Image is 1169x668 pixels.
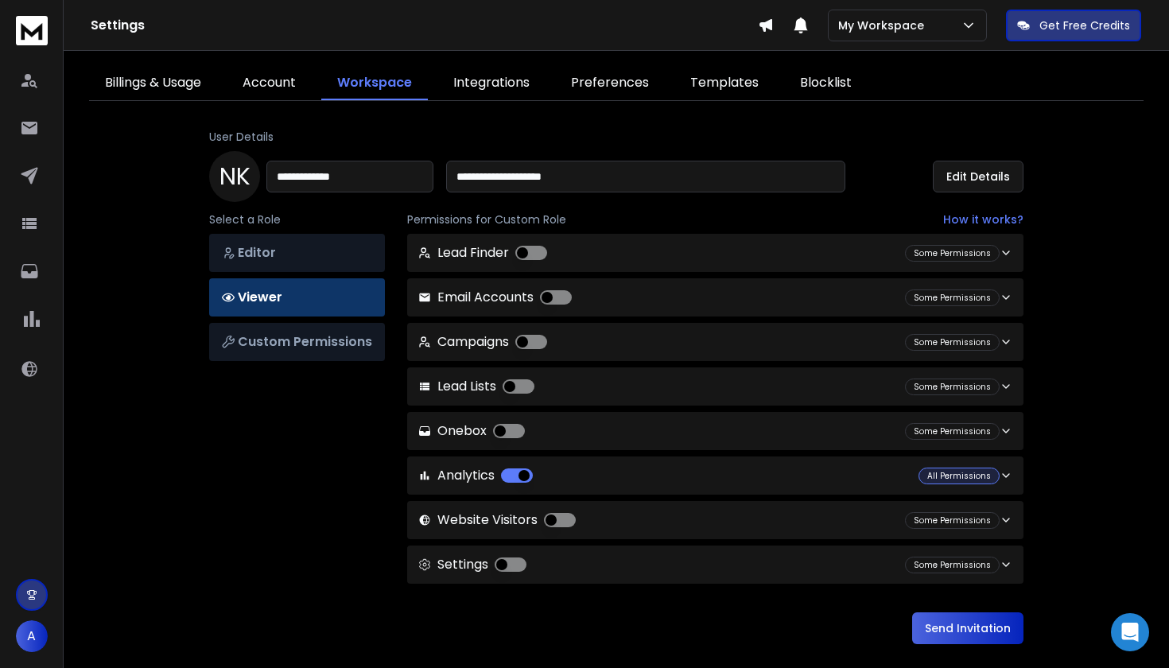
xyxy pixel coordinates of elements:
[407,546,1023,584] button: Settings Some Permissions
[674,67,775,100] a: Templates
[1111,613,1149,651] div: Open Intercom Messenger
[418,511,576,530] p: Website Visitors
[784,67,868,100] a: Blocklist
[91,16,758,35] h1: Settings
[905,334,1000,351] div: Some Permissions
[1006,10,1141,41] button: Get Free Credits
[407,278,1023,317] button: Email Accounts Some Permissions
[555,67,665,100] a: Preferences
[418,332,547,351] p: Campaigns
[209,212,385,227] p: Select a Role
[905,379,1000,395] div: Some Permissions
[16,16,48,45] img: logo
[16,620,48,652] button: A
[222,243,372,262] p: Editor
[418,243,547,262] p: Lead Finder
[912,612,1023,644] button: Send Invitation
[407,212,566,227] span: Permissions for Custom Role
[227,67,312,100] a: Account
[407,367,1023,406] button: Lead Lists Some Permissions
[1039,17,1130,33] p: Get Free Credits
[418,288,572,307] p: Email Accounts
[418,421,525,441] p: Onebox
[418,377,534,396] p: Lead Lists
[321,67,428,100] a: Workspace
[209,151,260,202] div: N K
[437,67,546,100] a: Integrations
[418,466,533,485] p: Analytics
[905,423,1000,440] div: Some Permissions
[407,456,1023,495] button: Analytics All Permissions
[407,412,1023,450] button: Onebox Some Permissions
[943,212,1023,227] a: How it works?
[918,468,1000,484] div: All Permissions
[222,288,372,307] p: Viewer
[89,67,217,100] a: Billings & Usage
[418,555,526,574] p: Settings
[933,161,1023,192] button: Edit Details
[407,234,1023,272] button: Lead Finder Some Permissions
[905,289,1000,306] div: Some Permissions
[838,17,930,33] p: My Workspace
[407,501,1023,539] button: Website Visitors Some Permissions
[905,557,1000,573] div: Some Permissions
[407,323,1023,361] button: Campaigns Some Permissions
[222,332,372,351] p: Custom Permissions
[209,129,1023,145] p: User Details
[905,245,1000,262] div: Some Permissions
[905,512,1000,529] div: Some Permissions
